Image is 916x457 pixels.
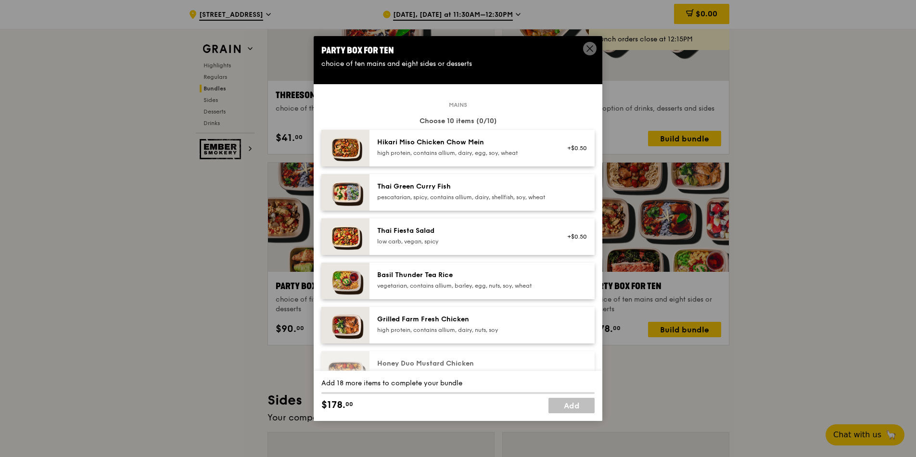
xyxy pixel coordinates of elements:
img: daily_normal_Honey_Duo_Mustard_Chicken__Horizontal_.jpg [321,351,369,397]
span: $178. [321,398,345,412]
a: Add [548,398,595,413]
div: Thai Green Curry Fish [377,182,550,191]
div: Basil Thunder Tea Rice [377,270,550,280]
div: +$0.50 [561,233,587,241]
div: low carb, vegan, spicy [377,238,550,245]
div: Hikari Miso Chicken Chow Mein [377,138,550,147]
div: high protein, contains allium, dairy, egg, soy, wheat [377,149,550,157]
div: Choose 10 items (0/10) [321,116,595,126]
div: Honey Duo Mustard Chicken [377,359,550,368]
img: daily_normal_HORZ-Grilled-Farm-Fresh-Chicken.jpg [321,307,369,343]
span: Mains [445,101,471,109]
span: 00 [345,400,353,408]
img: daily_normal_HORZ-Thai-Green-Curry-Fish.jpg [321,174,369,211]
div: +$0.50 [561,370,587,378]
div: +$0.50 [561,144,587,152]
div: choice of ten mains and eight sides or desserts [321,59,595,69]
img: daily_normal_Thai_Fiesta_Salad__Horizontal_.jpg [321,218,369,255]
div: high protein, contains allium, dairy, nuts, soy [377,326,550,334]
div: vegetarian, contains allium, barley, egg, nuts, soy, wheat [377,282,550,290]
div: Party Box for Ten [321,44,595,57]
div: pescatarian, spicy, contains allium, dairy, shellfish, soy, wheat [377,193,550,201]
div: Grilled Farm Fresh Chicken [377,315,550,324]
div: Thai Fiesta Salad [377,226,550,236]
div: high protein, contains allium, soy, wheat [377,370,550,378]
img: daily_normal_Hikari_Miso_Chicken_Chow_Mein__Horizontal_.jpg [321,130,369,166]
div: Add 18 more items to complete your bundle [321,379,595,388]
img: daily_normal_HORZ-Basil-Thunder-Tea-Rice.jpg [321,263,369,299]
